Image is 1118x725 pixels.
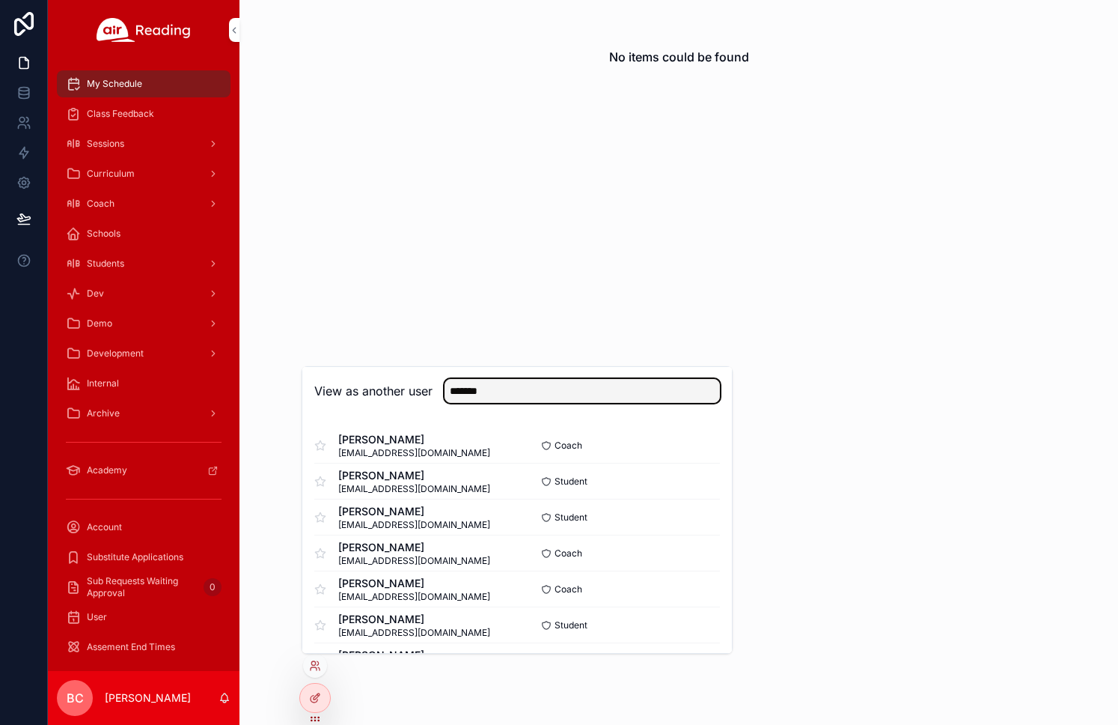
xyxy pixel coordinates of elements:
a: Sessions [57,130,230,157]
img: App logo [97,18,191,42]
h2: View as another user [314,382,433,400]
span: Internal [87,377,119,389]
a: User [57,604,230,631]
span: [EMAIL_ADDRESS][DOMAIN_NAME] [338,447,490,459]
a: Students [57,250,230,277]
span: Substitute Applications [87,551,183,563]
span: Schools [87,228,120,240]
span: My Schedule [87,78,142,90]
a: Schools [57,220,230,247]
span: Students [87,258,124,270]
a: Development [57,340,230,367]
span: [EMAIL_ADDRESS][DOMAIN_NAME] [338,483,490,495]
span: Development [87,348,144,360]
a: Class Feedback [57,100,230,127]
span: [EMAIL_ADDRESS][DOMAIN_NAME] [338,591,490,603]
a: Internal [57,370,230,397]
span: [EMAIL_ADDRESS][DOMAIN_NAME] [338,519,490,531]
span: [PERSON_NAME] [338,432,490,447]
span: User [87,611,107,623]
h2: No items could be found [609,48,749,66]
a: Sub Requests Waiting Approval0 [57,574,230,601]
a: Coach [57,190,230,217]
span: Coach [555,440,582,452]
span: Class Feedback [87,108,154,120]
a: My Schedule [57,70,230,97]
span: Account [87,521,122,533]
span: Sub Requests Waiting Approval [87,575,198,599]
span: Student [555,476,587,488]
a: Account [57,514,230,541]
span: Coach [87,198,114,210]
span: [PERSON_NAME] [338,576,490,591]
a: Dev [57,280,230,307]
a: Academy [57,457,230,484]
div: scrollable content [48,60,239,671]
a: Assement End Times [57,634,230,661]
span: Demo [87,318,112,330]
span: [PERSON_NAME] [338,648,490,663]
p: [PERSON_NAME] [105,691,191,706]
span: Assement End Times [87,641,175,653]
span: Academy [87,464,127,476]
span: Student [555,512,587,524]
a: Archive [57,400,230,427]
span: [PERSON_NAME] [338,504,490,519]
a: Demo [57,310,230,337]
span: Sessions [87,138,124,150]
span: [PERSON_NAME] [338,540,490,555]
span: Coach [555,583,582,595]
span: Coach [555,547,582,559]
span: [PERSON_NAME] [338,468,490,483]
span: BC [67,689,84,707]
div: 0 [204,578,222,596]
span: Archive [87,407,120,419]
span: [PERSON_NAME] [338,612,490,627]
a: Curriculum [57,160,230,187]
span: Student [555,619,587,631]
span: Dev [87,288,104,300]
span: [EMAIL_ADDRESS][DOMAIN_NAME] [338,555,490,567]
span: [EMAIL_ADDRESS][DOMAIN_NAME] [338,627,490,639]
a: Substitute Applications [57,544,230,571]
span: Curriculum [87,168,135,180]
